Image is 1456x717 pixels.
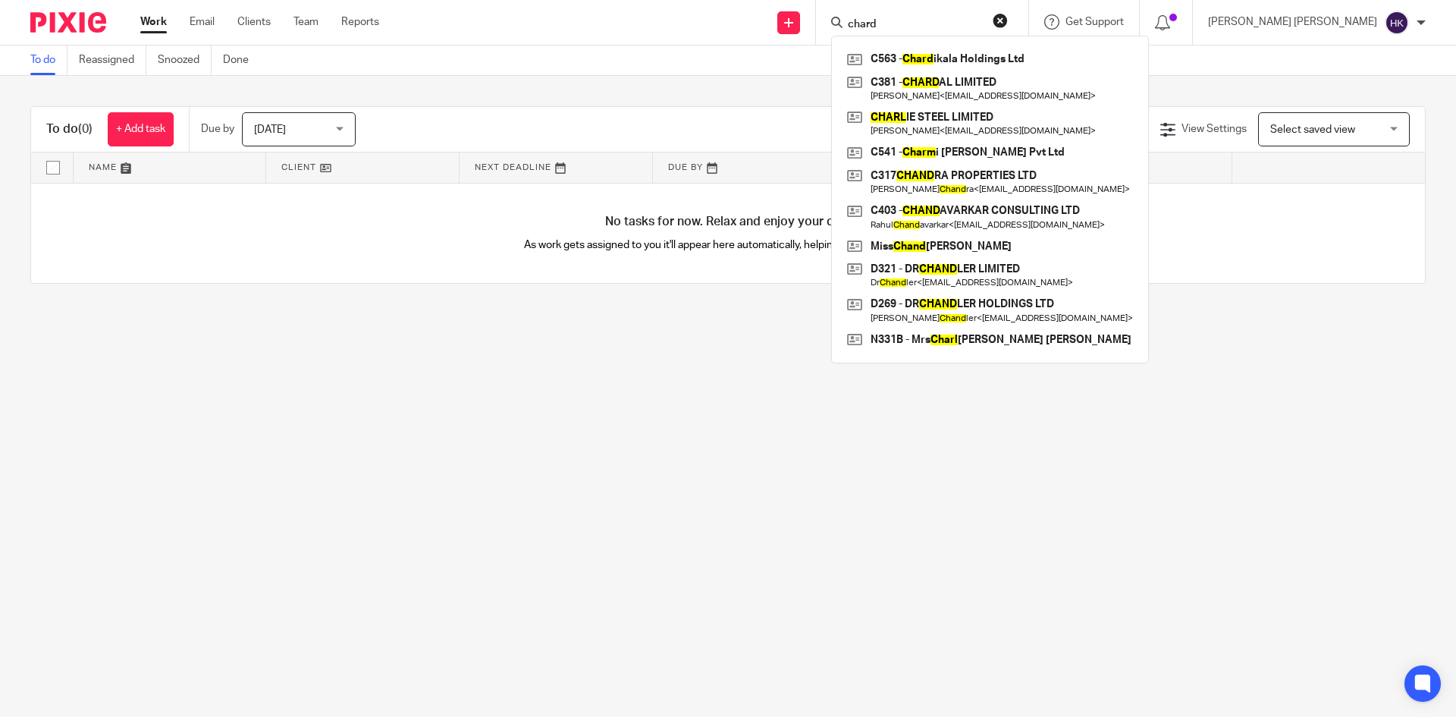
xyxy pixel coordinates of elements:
[1208,14,1377,30] p: [PERSON_NAME] [PERSON_NAME]
[293,14,318,30] a: Team
[158,46,212,75] a: Snoozed
[1181,124,1247,134] span: View Settings
[140,14,167,30] a: Work
[1065,17,1124,27] span: Get Support
[190,14,215,30] a: Email
[108,112,174,146] a: + Add task
[380,237,1077,253] p: As work gets assigned to you it'll appear here automatically, helping you stay organised.
[223,46,260,75] a: Done
[201,121,234,137] p: Due by
[30,46,67,75] a: To do
[46,121,93,137] h1: To do
[79,46,146,75] a: Reassigned
[78,123,93,135] span: (0)
[846,18,983,32] input: Search
[31,214,1425,230] h4: No tasks for now. Relax and enjoy your day!
[254,124,286,135] span: [DATE]
[1270,124,1355,135] span: Select saved view
[30,12,106,33] img: Pixie
[341,14,379,30] a: Reports
[993,13,1008,28] button: Clear
[237,14,271,30] a: Clients
[1385,11,1409,35] img: svg%3E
